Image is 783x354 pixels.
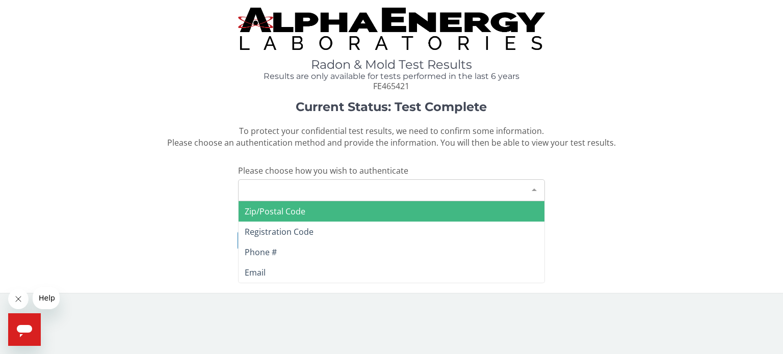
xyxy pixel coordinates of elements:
span: Please choose how you wish to authenticate [238,165,408,176]
strong: Current Status: Test Complete [296,99,487,114]
iframe: Close message [8,289,29,309]
span: Phone # [245,247,277,258]
iframe: Message from company [33,287,60,309]
button: I need help [238,231,544,250]
img: TightCrop.jpg [238,8,545,50]
span: FE465421 [373,80,409,92]
h1: Radon & Mold Test Results [238,58,545,71]
span: Zip/Postal Code [245,206,305,217]
span: Registration Code [245,226,314,237]
span: Email [245,267,266,278]
span: To protect your confidential test results, we need to confirm some information. Please choose an ... [167,125,616,148]
h4: Results are only available for tests performed in the last 6 years [238,72,545,81]
iframe: Button to launch messaging window [8,313,41,346]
